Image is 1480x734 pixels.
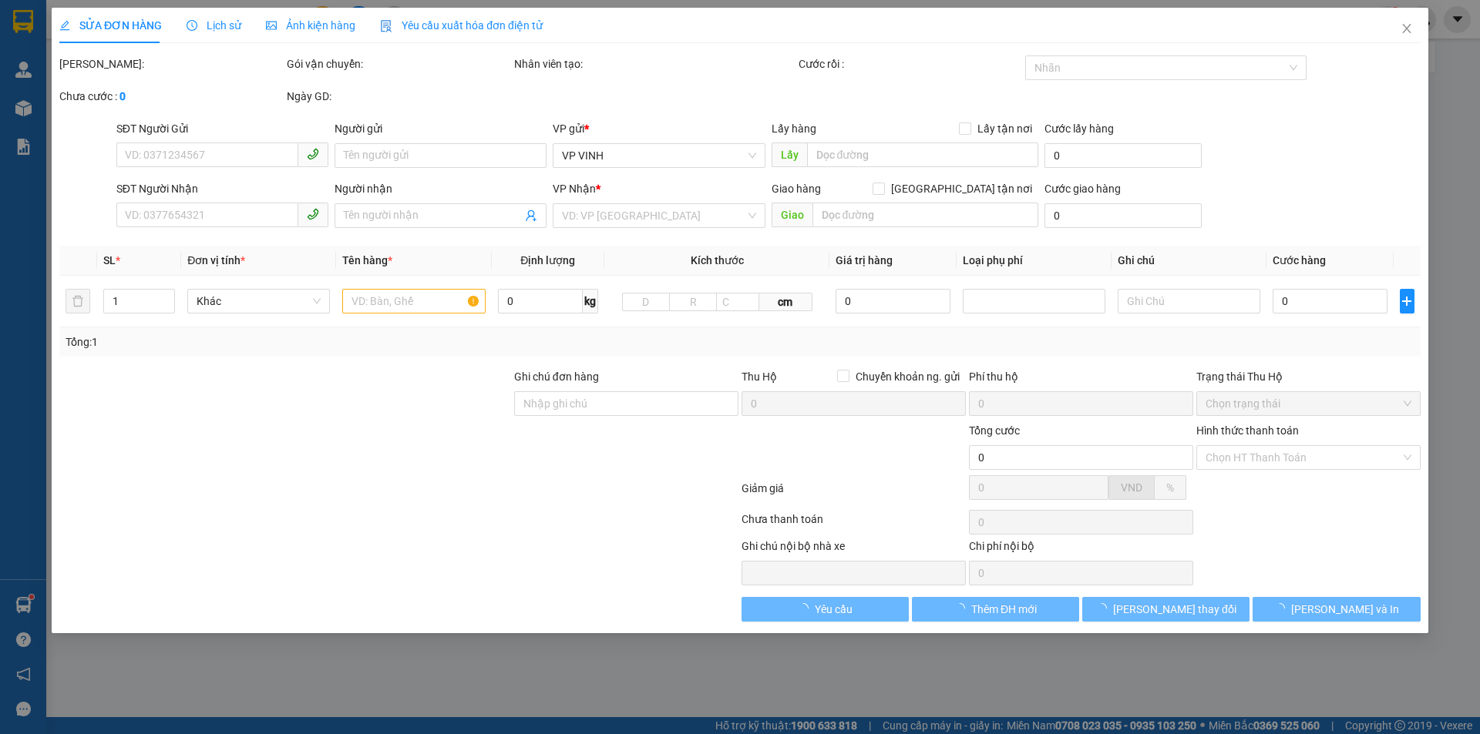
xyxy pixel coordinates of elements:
span: edit [59,20,70,31]
div: Ngày GD: [287,88,511,105]
span: [PERSON_NAME] thay đổi [1113,601,1236,618]
span: [GEOGRAPHIC_DATA] tận nơi [885,180,1038,197]
span: kg [583,289,598,313]
span: Kích thước [691,254,744,266]
button: Thêm ĐH mới [912,597,1079,622]
span: Lịch sử [187,19,241,32]
span: Thu Hộ [742,370,777,383]
span: loading [1274,603,1291,614]
span: plus [1401,295,1414,307]
div: [PERSON_NAME]: [59,55,284,72]
span: SỬA ĐƠN HÀNG [59,19,162,32]
th: Ghi chú [1112,246,1266,276]
input: Ghi chú đơn hàng [514,391,738,416]
div: Cước rồi : [799,55,1023,72]
span: SL [103,254,116,266]
div: SĐT Người Gửi [116,120,328,137]
label: Ghi chú đơn hàng [514,370,599,383]
button: [PERSON_NAME] thay đổi [1082,597,1250,622]
span: Yêu cầu [815,601,853,618]
label: Hình thức thanh toán [1196,424,1299,437]
span: cm [759,293,812,311]
div: Phí thu hộ [969,368,1193,391]
span: loading [1096,603,1113,614]
input: Dọc đường [812,203,1038,227]
input: D [622,293,670,311]
span: Yêu cầu xuất hóa đơn điện tử [380,19,543,32]
input: Cước lấy hàng [1044,143,1202,168]
span: Giao hàng [772,183,821,195]
span: Giao [772,203,812,227]
div: VP gửi [553,120,765,137]
span: Định lượng [520,254,575,266]
label: Cước lấy hàng [1044,122,1114,135]
span: picture [266,20,277,31]
span: VP VINH [563,144,756,167]
span: Chuyển khoản ng. gửi [849,368,966,385]
button: Close [1385,8,1428,51]
span: Giá trị hàng [836,254,893,266]
span: phone [307,148,319,160]
div: Nhân viên tạo: [514,55,795,72]
span: Tổng cước [969,424,1020,437]
span: Chọn trạng thái [1206,392,1411,415]
button: [PERSON_NAME] và In [1253,597,1421,622]
span: clock-circle [187,20,197,31]
div: Chưa thanh toán [740,511,967,538]
div: SĐT Người Nhận [116,180,328,197]
label: Cước giao hàng [1044,183,1121,195]
span: VND [1121,481,1142,494]
span: Đơn vị tính [188,254,246,266]
span: % [1166,481,1174,494]
span: Lấy tận nơi [971,120,1038,137]
span: close [1401,22,1413,35]
input: VD: Bàn, Ghế [343,289,486,313]
div: Tổng: 1 [66,333,571,350]
button: delete [66,289,90,313]
div: Người gửi [335,120,547,137]
input: Dọc đường [807,142,1038,167]
span: loading [954,603,971,614]
span: user-add [526,209,538,222]
span: Ảnh kiện hàng [266,19,355,32]
div: Chưa cước : [59,88,284,105]
span: phone [307,208,319,220]
span: Khác [197,290,321,313]
div: Người nhận [335,180,547,197]
input: Ghi Chú [1118,289,1260,313]
div: Gói vận chuyển: [287,55,511,72]
input: C [716,293,759,311]
span: Thêm ĐH mới [971,601,1037,618]
span: Lấy [772,142,807,167]
input: R [669,293,717,311]
span: Lấy hàng [772,122,816,135]
span: [PERSON_NAME] và In [1291,601,1399,618]
span: loading [798,603,815,614]
div: Chi phí nội bộ [969,538,1193,561]
button: plus [1400,289,1414,313]
b: 0 [119,90,126,102]
div: Giảm giá [740,480,967,507]
span: Tên hàng [343,254,393,266]
img: icon [380,20,392,32]
div: Ghi chú nội bộ nhà xe [742,538,966,561]
div: Trạng thái Thu Hộ [1196,368,1421,385]
span: Cước hàng [1273,254,1327,266]
span: VP Nhận [553,183,597,195]
input: Cước giao hàng [1044,203,1202,228]
th: Loại phụ phí [957,246,1112,276]
button: Yêu cầu [742,597,909,622]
